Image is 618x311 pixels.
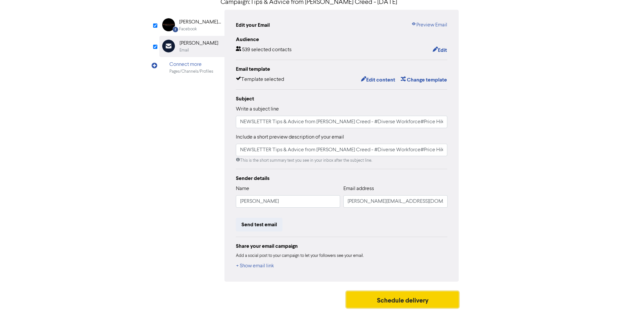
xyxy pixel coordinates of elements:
div: Pages/Channels/Profiles [169,68,213,75]
button: Edit content [361,76,395,84]
div: Email template [236,65,448,73]
div: Connect more [169,61,213,68]
label: Write a subject line [236,105,279,113]
div: Email [180,47,189,53]
label: Email address [343,185,374,193]
div: Share your email campaign [236,242,448,250]
a: Preview Email [411,21,447,29]
div: [PERSON_NAME] Creed Advisory Limited [179,18,221,26]
div: Connect morePages/Channels/Profiles [159,57,224,78]
button: Change template [400,76,447,84]
label: Name [236,185,249,193]
div: Subject [236,95,448,103]
div: 539 selected contacts [236,46,292,54]
div: Template selected [236,76,284,84]
button: + Show email link [236,262,274,270]
div: This is the short summary text you see in your inbox after the subject line. [236,157,448,164]
img: Facebook [162,18,175,31]
div: Edit your Email [236,21,270,29]
div: Audience [236,36,448,43]
iframe: Chat Widget [585,280,618,311]
div: Sender details [236,174,448,182]
button: Edit [432,46,447,54]
div: Facebook [PERSON_NAME] Creed Advisory LimitedFacebook [159,15,224,36]
button: Schedule delivery [346,291,459,308]
button: Send test email [236,218,282,231]
label: Include a short preview description of your email [236,133,344,141]
div: [PERSON_NAME] [180,39,218,47]
div: [PERSON_NAME]Email [159,36,224,57]
div: Add a social post to your campaign to let your followers see your email. [236,253,448,259]
div: Facebook [179,26,197,32]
